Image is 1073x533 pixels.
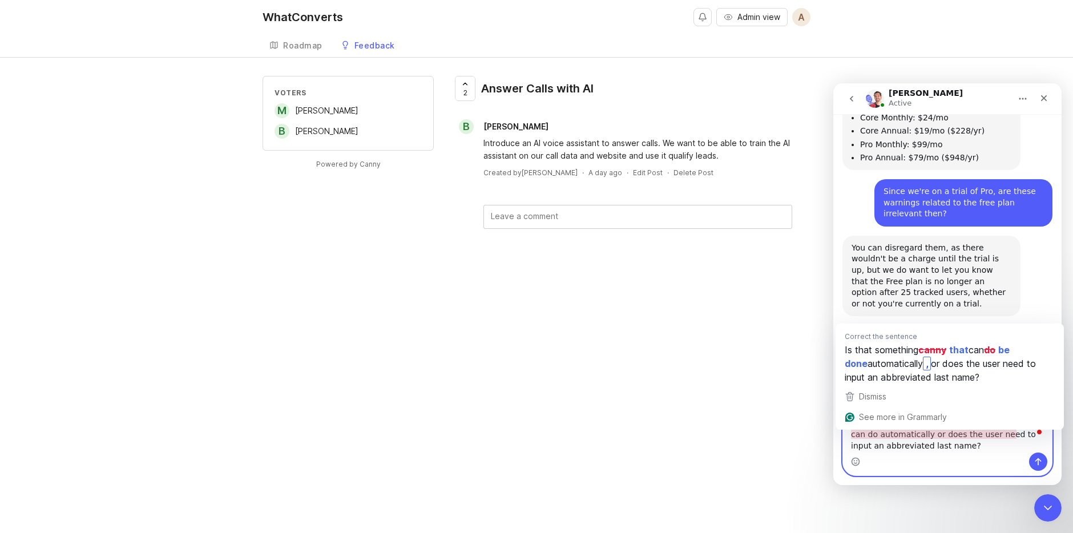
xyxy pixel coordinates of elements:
[263,34,329,58] a: Roadmap
[334,34,402,58] a: Feedback
[275,88,422,98] div: Voters
[275,103,358,118] a: M[PERSON_NAME]
[633,168,663,177] div: Edit Post
[483,168,578,177] div: Created by [PERSON_NAME]
[1034,494,1062,522] iframe: To enrich screen reader interactions, please activate Accessibility in Grammarly extension settings
[673,168,713,177] div: Delete Post
[483,137,792,162] div: Introduce an AI voice assistant to answer calls. We want to be able to train the AI assistant on ...
[693,8,712,26] button: Notifications
[627,168,628,177] div: ·
[295,126,358,136] span: [PERSON_NAME]
[463,88,467,98] span: 2
[667,168,669,177] div: ·
[283,42,322,50] div: Roadmap
[275,124,289,139] div: B
[455,76,475,101] button: 2
[483,122,548,131] span: [PERSON_NAME]
[798,10,805,24] span: A
[459,119,474,134] div: B
[314,158,382,171] a: Powered by Canny
[275,103,289,118] div: M
[833,83,1062,485] iframe: To enrich screen reader interactions, please activate Accessibility in Grammarly extension settings
[452,119,558,134] a: B[PERSON_NAME]
[582,168,584,177] div: ·
[295,106,358,115] span: [PERSON_NAME]
[792,8,810,26] button: A
[737,11,780,23] span: Admin view
[263,11,343,23] div: WhatConverts
[481,80,594,96] div: Answer Calls with AI
[716,8,788,26] button: Admin view
[275,124,358,139] a: B[PERSON_NAME]
[354,42,395,50] div: Feedback
[588,168,622,177] a: A day ago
